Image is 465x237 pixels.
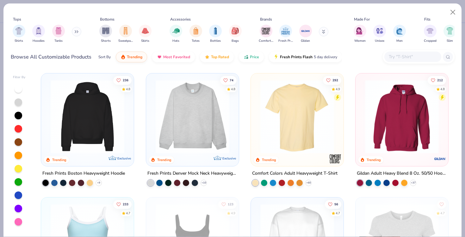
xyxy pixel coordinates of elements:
[139,25,152,43] button: filter button
[424,16,431,22] div: Fits
[446,27,453,34] img: Slim Image
[411,181,416,185] span: + 37
[192,39,200,43] span: Totes
[443,25,456,43] button: filter button
[396,27,403,34] img: Men Image
[375,39,384,43] span: Unisex
[426,27,434,34] img: Cropped Image
[325,200,341,209] button: Like
[15,39,23,43] span: Shirts
[336,87,340,91] div: 4.9
[373,25,386,43] div: filter for Unisex
[13,25,25,43] div: filter for Shirts
[229,25,242,43] div: filter for Bags
[261,26,271,36] img: Comfort Colors Image
[170,25,182,43] button: filter button
[354,25,366,43] div: filter for Women
[163,54,190,59] span: Most Favorited
[172,39,179,43] span: Hats
[232,39,239,43] span: Bags
[122,27,129,34] img: Sweatpants Image
[113,200,132,209] button: Like
[13,25,25,43] button: filter button
[354,39,366,43] span: Women
[278,25,293,43] div: filter for Fresh Prints
[170,25,182,43] div: filter for Hats
[47,80,127,153] img: 91acfc32-fd48-4d6b-bdad-a4c1a30ac3fc
[52,25,65,43] div: filter for Tanks
[440,211,445,216] div: 4.7
[323,76,341,84] button: Like
[396,39,403,43] span: Men
[123,78,128,82] span: 236
[32,25,45,43] button: filter button
[269,52,342,62] button: Fresh Prints Flash5 day delivery
[334,203,338,206] span: 56
[229,25,242,43] button: filter button
[152,80,232,153] img: f5d85501-0dbb-4ee4-b115-c08fa3845d83
[314,53,337,61] span: 5 day delivery
[424,25,437,43] button: filter button
[357,170,447,178] div: Gildan Adult Heavy Blend 8 Oz. 50/50 Hooded Sweatshirt
[354,25,366,43] button: filter button
[259,25,273,43] button: filter button
[189,25,202,43] button: filter button
[229,78,233,82] span: 74
[126,87,130,91] div: 4.8
[232,27,239,34] img: Bags Image
[13,75,26,80] div: Filter By
[362,80,442,153] img: 01756b78-01f6-4cc6-8d8a-3c30c1a0c8ac
[123,203,128,206] span: 233
[147,170,238,178] div: Fresh Prints Denver Mock Neck Heavyweight Sweatshirt
[170,16,191,22] div: Accessories
[172,27,180,34] img: Hats Image
[252,170,338,178] div: Comfort Colors Adult Heavyweight T-Shirt
[281,26,290,36] img: Fresh Prints Image
[250,54,259,59] span: Price
[301,39,310,43] span: Gildan
[259,39,273,43] span: Comfort Colors
[118,156,131,160] span: Exclusive
[232,80,313,153] img: a90f7c54-8796-4cb2-9d6e-4e9644cfe0fe
[209,25,222,43] button: filter button
[278,25,293,43] button: filter button
[42,170,125,178] div: Fresh Prints Boston Heavyweight Hoodie
[201,181,206,185] span: + 10
[99,25,112,43] div: filter for Shorts
[337,80,417,153] img: e55d29c3-c55d-459c-bfd9-9b1c499ab3c6
[306,181,311,185] span: + 60
[139,25,152,43] div: filter for Skirts
[118,25,133,43] button: filter button
[116,52,147,62] button: Trending
[299,25,312,43] div: filter for Gildan
[434,153,446,165] img: Gildan logo
[55,27,62,34] img: Tanks Image
[218,200,236,209] button: Like
[99,25,112,43] button: filter button
[33,39,45,43] span: Hoodies
[152,52,195,62] button: Most Favorited
[332,78,338,82] span: 292
[447,6,459,18] button: Close
[437,200,446,209] button: Like
[356,27,363,34] img: Women Image
[210,39,221,43] span: Bottles
[102,27,109,34] img: Shorts Image
[424,39,437,43] span: Cropped
[212,27,219,34] img: Bottles Image
[299,25,312,43] button: filter button
[142,27,149,34] img: Skirts Image
[200,52,234,62] button: Top Rated
[13,16,21,22] div: Tops
[141,39,149,43] span: Skirts
[157,54,162,59] img: most_fav.gif
[121,54,126,59] img: trending.gif
[97,181,100,185] span: + 9
[239,52,264,62] button: Price
[98,54,111,60] div: Sort By
[231,87,235,91] div: 4.8
[192,27,199,34] img: Totes Image
[32,25,45,43] div: filter for Hoodies
[443,25,456,43] div: filter for Slim
[113,76,132,84] button: Like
